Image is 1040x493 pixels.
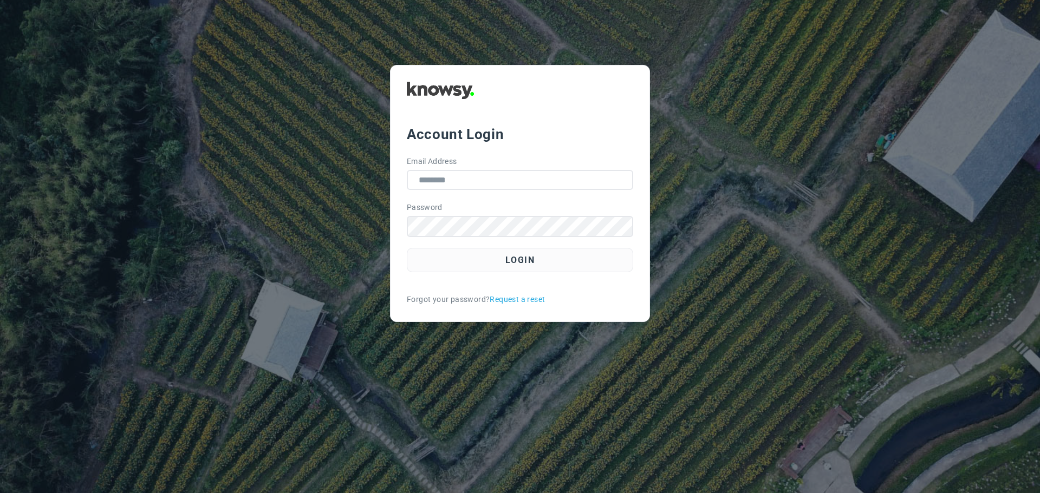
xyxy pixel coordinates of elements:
[407,248,633,272] button: Login
[407,202,443,213] label: Password
[407,156,457,167] label: Email Address
[490,294,545,305] a: Request a reset
[407,294,633,305] div: Forgot your password?
[407,124,633,144] div: Account Login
